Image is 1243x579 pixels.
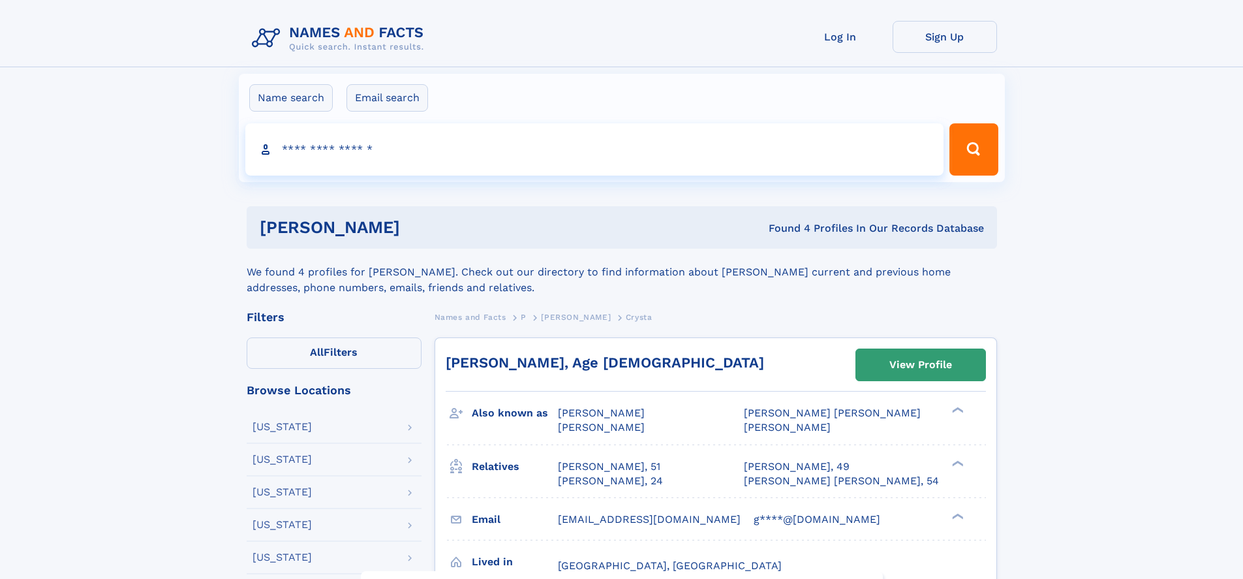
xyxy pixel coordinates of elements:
h1: [PERSON_NAME] [260,219,585,236]
a: [PERSON_NAME], 49 [744,460,850,474]
span: All [310,346,324,358]
button: Search Button [949,123,998,176]
div: [US_STATE] [253,422,312,432]
div: ❯ [949,459,964,467]
div: [US_STATE] [253,552,312,563]
a: P [521,309,527,325]
div: [US_STATE] [253,487,312,497]
span: [PERSON_NAME] [744,421,831,433]
label: Filters [247,337,422,369]
a: [PERSON_NAME], 51 [558,460,660,474]
h3: Lived in [472,551,558,573]
span: [GEOGRAPHIC_DATA], [GEOGRAPHIC_DATA] [558,559,782,572]
a: [PERSON_NAME] [PERSON_NAME], 54 [744,474,939,488]
div: [US_STATE] [253,454,312,465]
div: ❯ [949,406,964,415]
a: [PERSON_NAME], Age [DEMOGRAPHIC_DATA] [446,354,764,371]
h3: Email [472,509,558,531]
h3: Relatives [472,456,558,478]
a: View Profile [856,349,985,381]
div: Filters [247,311,422,323]
label: Name search [249,84,333,112]
span: [PERSON_NAME] [558,407,645,419]
div: [US_STATE] [253,520,312,530]
span: P [521,313,527,322]
label: Email search [346,84,428,112]
a: Names and Facts [435,309,506,325]
div: We found 4 profiles for [PERSON_NAME]. Check out our directory to find information about [PERSON_... [247,249,997,296]
span: [PERSON_NAME] [558,421,645,433]
a: Sign Up [893,21,997,53]
div: Found 4 Profiles In Our Records Database [584,221,984,236]
span: [PERSON_NAME] [PERSON_NAME] [744,407,921,419]
span: [EMAIL_ADDRESS][DOMAIN_NAME] [558,513,741,525]
h3: Also known as [472,402,558,424]
img: Logo Names and Facts [247,21,435,56]
div: View Profile [889,350,952,380]
input: search input [245,123,944,176]
span: [PERSON_NAME] [541,313,611,322]
span: Crysta [626,313,652,322]
div: Browse Locations [247,384,422,396]
a: Log In [788,21,893,53]
a: [PERSON_NAME] [541,309,611,325]
div: ❯ [949,512,964,520]
a: [PERSON_NAME], 24 [558,474,663,488]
